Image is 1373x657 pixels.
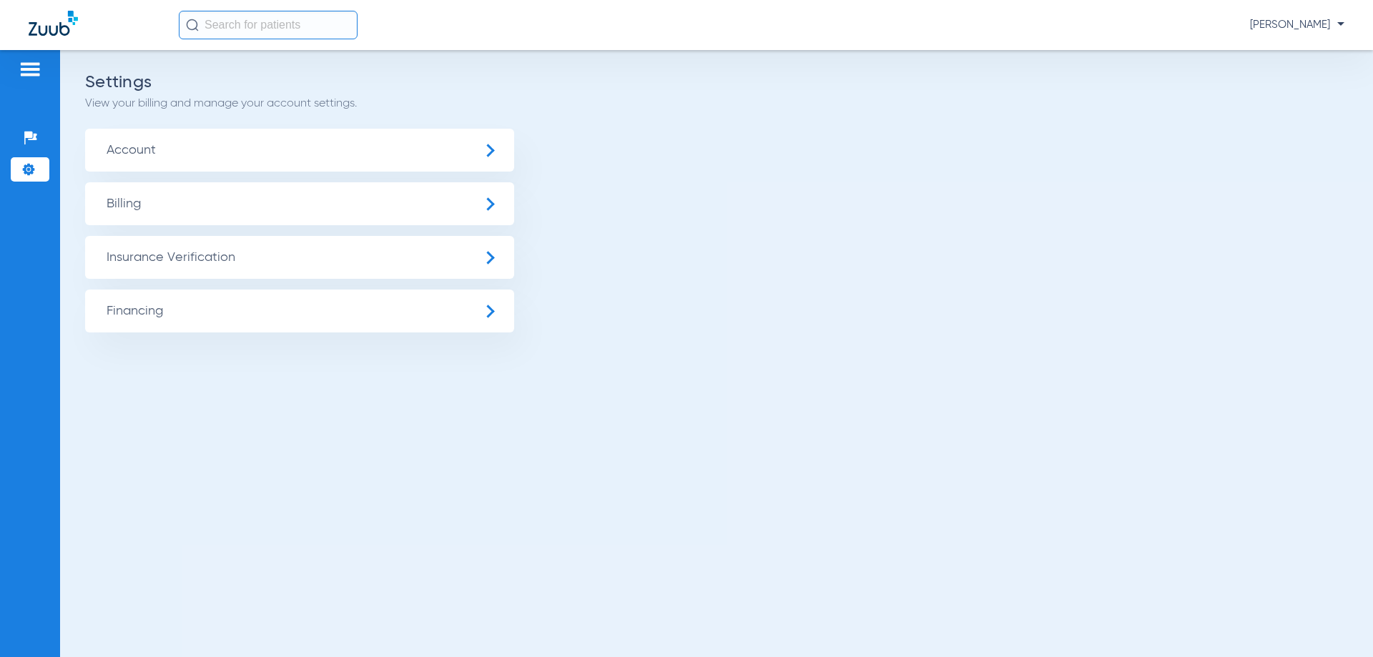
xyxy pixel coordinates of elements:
[85,75,1348,89] h2: Settings
[85,182,514,225] span: Billing
[85,97,1348,111] p: View your billing and manage your account settings.
[19,61,41,78] img: hamburger-icon
[1250,18,1344,32] span: [PERSON_NAME]
[85,236,514,279] span: Insurance Verification
[186,19,199,31] img: Search Icon
[179,11,358,39] input: Search for patients
[85,129,514,172] span: Account
[85,290,514,332] span: Financing
[29,11,78,36] img: Zuub Logo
